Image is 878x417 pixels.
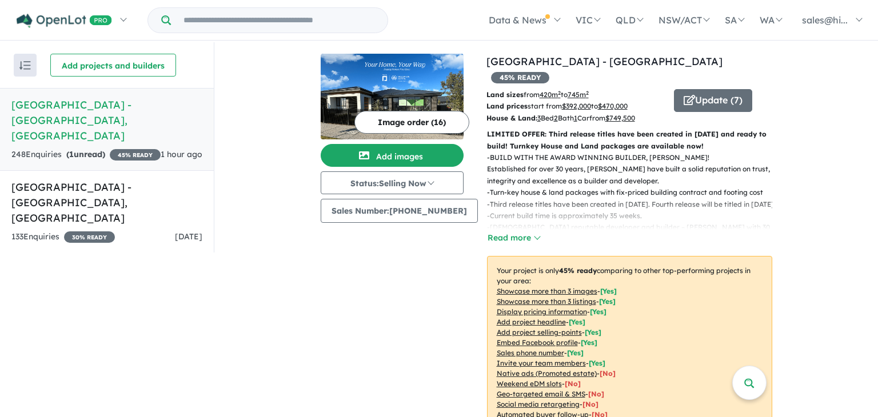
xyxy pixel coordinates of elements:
p: start from [486,101,665,112]
span: [No] [565,379,581,388]
u: Showcase more than 3 images [497,287,597,295]
u: $ 749,500 [605,114,635,122]
p: - BUILD WITH THE AWARD WINNING BUILDER, [PERSON_NAME]! Established for over 30 years, [PERSON_NAM... [487,152,781,187]
u: 3 [537,114,541,122]
span: [No] [588,390,604,398]
span: [ Yes ] [569,318,585,326]
div: 248 Enquir ies [11,148,161,162]
span: [ Yes ] [590,307,606,316]
input: Try estate name, suburb, builder or developer [173,8,385,33]
span: 1 [69,149,74,159]
u: $ 392,000 [562,102,591,110]
p: - Turn-key house & land packages with fix-priced building contract and footing cost [487,187,781,198]
span: [ Yes ] [600,287,617,295]
span: 45 % READY [110,149,161,161]
u: 1 [574,114,577,122]
button: Image order (16) [354,111,469,134]
span: [ Yes ] [599,297,616,306]
a: [GEOGRAPHIC_DATA] - [GEOGRAPHIC_DATA] [486,55,723,68]
p: - [DEMOGRAPHIC_DATA] reputable developer and builder – [PERSON_NAME] with 30 years building exper... [487,222,781,245]
u: Embed Facebook profile [497,338,578,347]
span: sales@hi... [802,14,848,26]
span: [ Yes ] [581,338,597,347]
h5: [GEOGRAPHIC_DATA] - [GEOGRAPHIC_DATA] , [GEOGRAPHIC_DATA] [11,179,202,226]
span: [ Yes ] [585,328,601,336]
span: 1 hour ago [161,149,202,159]
span: to [561,90,589,99]
u: Geo-targeted email & SMS [497,390,585,398]
span: [ Yes ] [589,359,605,367]
span: [No] [582,400,598,408]
span: to [591,102,628,110]
span: 30 % READY [64,231,115,243]
button: Read more [487,231,541,244]
div: 133 Enquir ies [11,230,115,244]
button: Add images [321,144,464,167]
b: Land sizes [486,90,524,99]
p: Bed Bath Car from [486,113,665,124]
u: $ 470,000 [598,102,628,110]
u: Sales phone number [497,348,564,357]
b: House & Land: [486,114,537,122]
span: [ Yes ] [567,348,584,357]
span: 45 % READY [491,72,549,83]
button: Sales Number:[PHONE_NUMBER] [321,199,478,223]
button: Update (7) [674,89,752,112]
strong: ( unread) [66,149,105,159]
img: Hillsview Green Estate - Angle Vale [321,54,464,139]
p: - Third release titles have been created in [DATE]. Fourth release will be titled in [DATE]. [487,199,781,210]
u: Showcase more than 3 listings [497,297,596,306]
button: Status:Selling Now [321,171,464,194]
span: [No] [600,369,616,378]
u: Add project headline [497,318,566,326]
u: 420 m [540,90,561,99]
p: from [486,89,665,101]
span: [DATE] [175,231,202,242]
b: 45 % ready [559,266,597,275]
u: 745 m [568,90,589,99]
img: sort.svg [19,61,31,70]
button: Add projects and builders [50,54,176,77]
h5: [GEOGRAPHIC_DATA] - [GEOGRAPHIC_DATA] , [GEOGRAPHIC_DATA] [11,97,202,143]
u: Weekend eDM slots [497,379,562,388]
p: - Current build time is approximately 35 weeks. [487,210,781,222]
u: 2 [554,114,558,122]
b: Land prices [486,102,528,110]
u: Display pricing information [497,307,587,316]
sup: 2 [586,90,589,96]
p: LIMITED OFFER: Third release titles have been created in [DATE] and ready to build! Turnkey House... [487,129,772,152]
u: Social media retargeting [497,400,580,408]
sup: 2 [558,90,561,96]
u: Invite your team members [497,359,586,367]
u: Native ads (Promoted estate) [497,369,597,378]
img: Openlot PRO Logo White [17,14,112,28]
u: Add project selling-points [497,328,582,336]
